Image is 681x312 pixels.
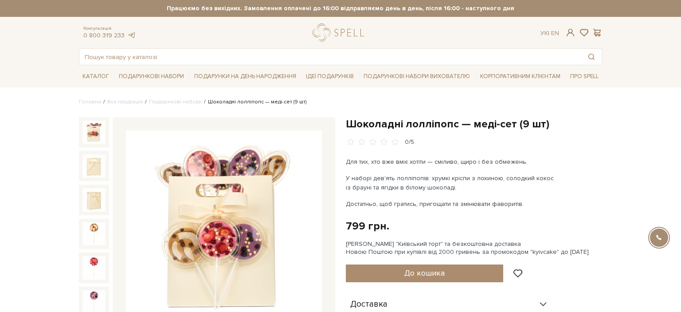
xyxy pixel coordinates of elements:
[79,99,101,105] a: Головна
[79,49,581,65] input: Пошук товару у каталозі
[346,174,554,192] p: У наборі дев’ять лолліпопів: хрумкі кріспи з лохиною, солодкий кокос із брауні та ягідки в білому...
[346,157,554,166] p: Для тих, хто вже вміє хотіти — сміливо, щиро і без обмежень.
[202,98,306,106] li: Шоколадні лолліпопс — меді-сет (9 шт)
[82,121,106,144] img: Шоколадні лолліпопс — меді-сет (9 шт)
[346,240,602,256] div: [PERSON_NAME] "Київський торт" та безкоштовна доставка Новою Поштою при купівлі від 2000 гривень ...
[346,265,503,282] button: До кошика
[191,70,300,83] a: Подарунки на День народження
[360,69,474,84] a: Подарункові набори вихователю
[115,70,188,83] a: Подарункові набори
[82,222,106,245] img: Шоколадні лолліпопс — меді-сет (9 шт)
[581,49,602,65] button: Пошук товару у каталозі
[83,26,136,32] span: Консультація:
[79,70,113,83] a: Каталог
[127,32,136,39] a: telegram
[567,70,602,83] a: Про Spell
[540,29,559,37] div: Ук
[83,32,125,39] a: 0 800 319 233
[302,70,357,83] a: Ідеї подарунків
[404,268,445,278] span: До кошика
[548,29,549,37] span: |
[107,99,143,105] a: Вся продукція
[82,188,106,211] img: Шоколадні лолліпопс — меді-сет (9 шт)
[79,4,602,12] strong: Працюємо без вихідних. Замовлення оплачені до 16:00 відправляємо день в день, після 16:00 - насту...
[313,24,368,42] a: logo
[405,138,414,146] div: 0/5
[346,117,602,131] h1: Шоколадні лолліпопс — меді-сет (9 шт)
[346,219,389,233] div: 799 грн.
[82,154,106,178] img: Шоколадні лолліпопс — меді-сет (9 шт)
[551,29,559,37] a: En
[350,300,387,308] span: Доставка
[82,256,106,279] img: Шоколадні лолліпопс — меді-сет (9 шт)
[149,99,202,105] a: Подарункові набори
[477,69,564,84] a: Корпоративним клієнтам
[346,199,554,209] p: Достатньо, щоб гратись, пригощати та змінювати фаворитів.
